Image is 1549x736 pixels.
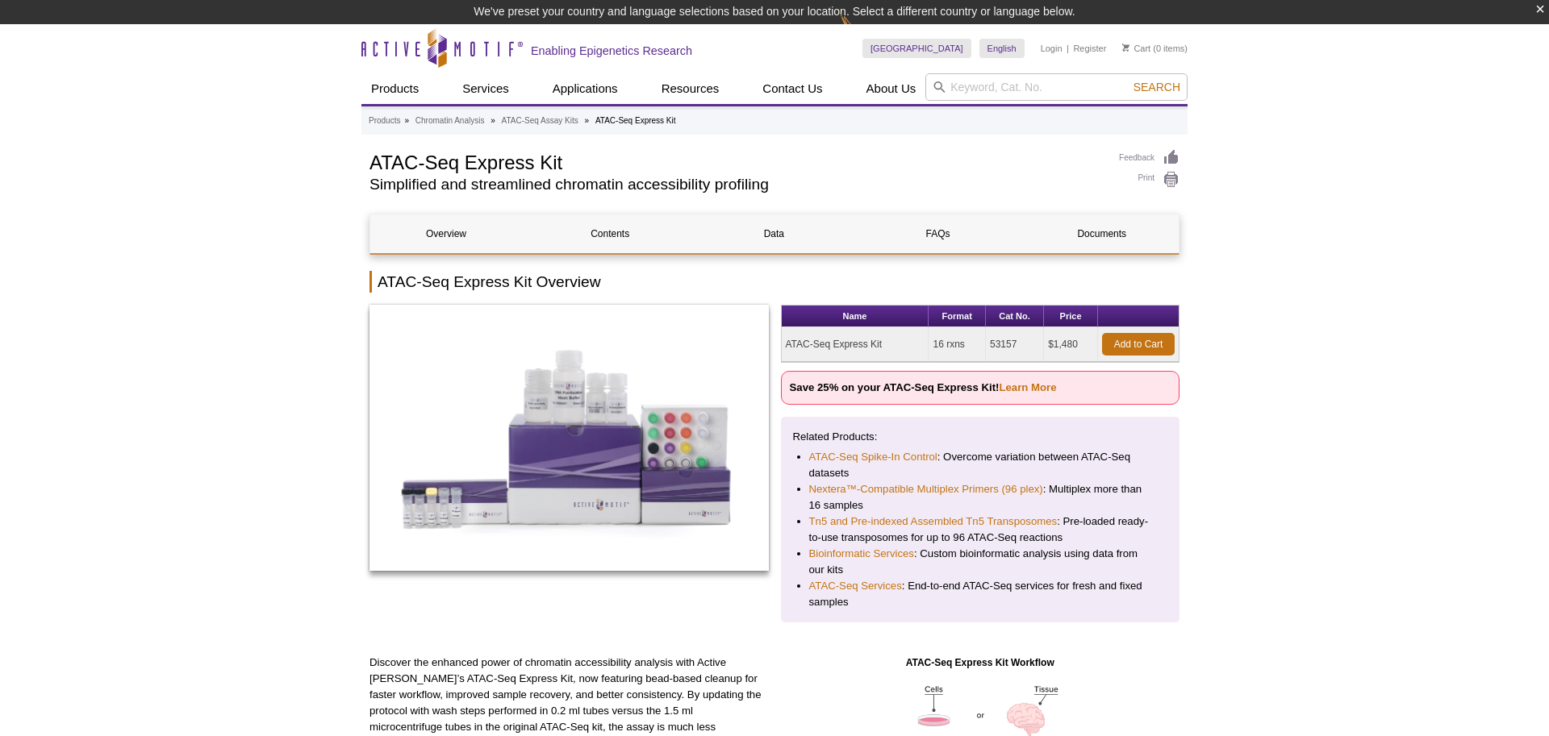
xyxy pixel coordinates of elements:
[1119,149,1179,167] a: Feedback
[1044,306,1098,327] th: Price
[782,327,929,362] td: ATAC-Seq Express Kit
[370,149,1103,173] h1: ATAC-Seq Express Kit
[1102,333,1175,356] a: Add to Cart
[1122,44,1129,52] img: Your Cart
[1122,43,1150,54] a: Cart
[698,214,850,253] a: Data
[1044,327,1098,362] td: $1,480
[415,114,485,128] a: Chromatin Analysis
[999,381,1056,393] a: Learn More
[370,271,1179,293] h2: ATAC-Seq Express Kit Overview
[531,44,692,58] h2: Enabling Epigenetics Research
[809,578,1152,610] li: : End-to-end ATAC-Seq services for fresh and fixed samples
[585,116,590,125] li: »
[979,39,1025,58] a: English
[809,449,1152,481] li: : Overcome variation between ATAC-Seq datasets
[534,214,686,253] a: Contents
[1129,80,1185,94] button: Search
[809,514,1058,530] a: Tn5 and Pre-indexed Assembled Tn5 Transposomes
[809,546,1152,578] li: : Custom bioinformatic analysis using data from our kits
[862,214,1014,253] a: FAQs
[361,73,428,104] a: Products
[543,73,628,104] a: Applications
[491,116,495,125] li: »
[782,306,929,327] th: Name
[809,481,1043,497] a: Nextera™-Compatible Multiplex Primers (96 plex)
[840,12,883,50] img: Change Here
[595,116,676,125] li: ATAC-Seq Express Kit
[925,73,1188,101] input: Keyword, Cat. No.
[809,449,937,465] a: ATAC-Seq Spike-In Control
[652,73,729,104] a: Resources
[1067,39,1069,58] li: |
[370,177,1103,192] h2: Simplified and streamlined chromatin accessibility profiling
[1073,43,1106,54] a: Register
[862,39,971,58] a: [GEOGRAPHIC_DATA]
[1119,171,1179,189] a: Print
[370,214,522,253] a: Overview
[809,481,1152,514] li: : Multiplex more than 16 samples
[453,73,519,104] a: Services
[369,114,400,128] a: Products
[370,305,769,571] img: ATAC-Seq Express Kit
[502,114,578,128] a: ATAC-Seq Assay Kits
[753,73,832,104] a: Contact Us
[1041,43,1063,54] a: Login
[404,116,409,125] li: »
[986,327,1044,362] td: 53157
[809,578,902,594] a: ATAC-Seq Services
[857,73,926,104] a: About Us
[906,657,1054,668] strong: ATAC-Seq Express Kit Workflow
[793,429,1168,445] p: Related Products:
[1122,39,1188,58] li: (0 items)
[809,546,914,562] a: Bioinformatic Services
[986,306,1044,327] th: Cat No.
[1026,214,1178,253] a: Documents
[929,327,986,362] td: 16 rxns
[809,514,1152,546] li: : Pre-loaded ready-to-use transposomes for up to 96 ATAC-Seq reactions
[1134,81,1180,94] span: Search
[929,306,986,327] th: Format
[790,381,1057,393] strong: Save 25% on your ATAC-Seq Express Kit!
